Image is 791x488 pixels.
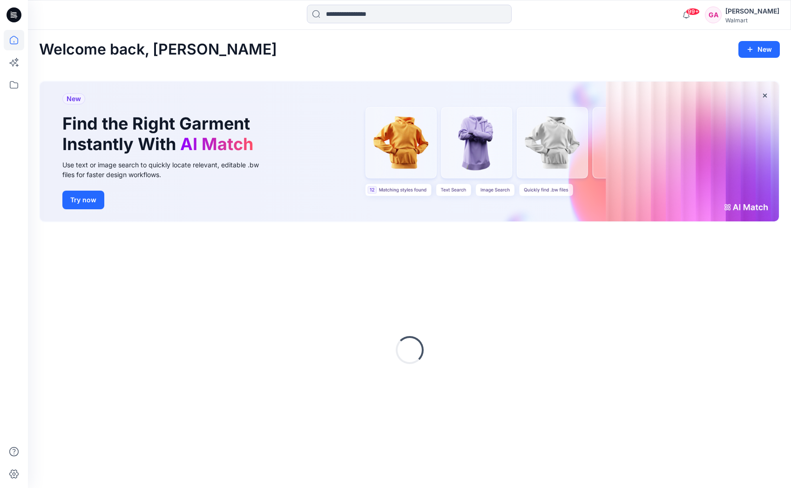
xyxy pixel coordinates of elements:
div: Use text or image search to quickly locate relevant, editable .bw files for faster design workflows. [62,160,272,179]
span: New [67,93,81,104]
div: [PERSON_NAME] [725,6,779,17]
h1: Find the Right Garment Instantly With [62,114,258,154]
span: AI Match [180,134,253,154]
button: New [738,41,780,58]
div: Walmart [725,17,779,24]
div: GA [705,7,722,23]
button: Try now [62,191,104,209]
h2: Welcome back, [PERSON_NAME] [39,41,277,58]
span: 99+ [686,8,700,15]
